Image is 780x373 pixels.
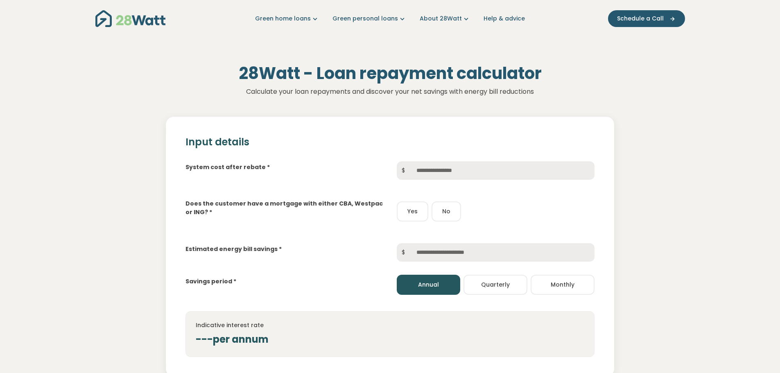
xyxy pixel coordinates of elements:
[531,275,595,295] button: Monthly
[397,275,461,295] button: Annual
[120,86,660,97] p: Calculate your loan repayments and discover your net savings with energy bill reductions
[120,63,660,83] h1: 28Watt - Loan repayment calculator
[185,136,595,148] h2: Input details
[397,243,410,262] span: $
[185,277,236,286] label: Savings period *
[397,201,428,222] button: Yes
[196,321,584,329] h4: Indicative interest rate
[463,275,527,295] button: Quarterly
[432,201,461,222] button: No
[484,14,525,23] a: Help & advice
[95,8,685,29] nav: Main navigation
[332,14,407,23] a: Green personal loans
[185,163,270,172] label: System cost after rebate *
[185,245,282,253] label: Estimated energy bill savings *
[196,332,584,347] div: --- per annum
[420,14,470,23] a: About 28Watt
[608,10,685,27] button: Schedule a Call
[617,14,664,23] span: Schedule a Call
[95,10,165,27] img: 28Watt
[185,199,383,217] label: Does the customer have a mortgage with either CBA, Westpac or ING? *
[255,14,319,23] a: Green home loans
[397,161,410,180] span: $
